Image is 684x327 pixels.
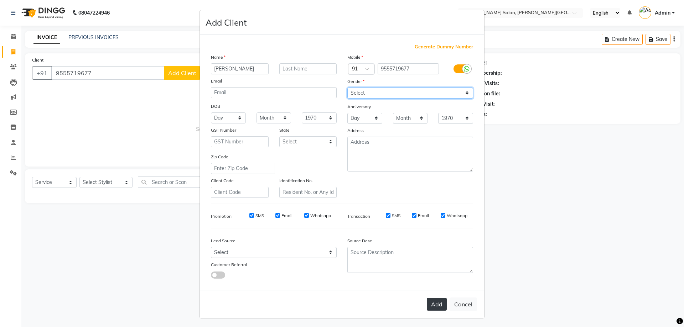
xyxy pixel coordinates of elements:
label: Email [281,212,292,219]
label: Name [211,54,226,60]
input: Client Code [211,187,269,198]
input: Email [211,87,337,98]
label: Whatsapp [447,212,467,219]
label: Email [418,212,429,219]
label: DOB [211,103,220,110]
label: Address [347,127,364,134]
button: Cancel [450,297,477,311]
label: Identification No. [279,178,313,184]
label: SMS [255,212,264,219]
input: GST Number [211,136,269,147]
input: Last Name [279,63,337,74]
span: Generate Dummy Number [415,43,473,51]
label: Mobile [347,54,363,60]
h4: Add Client [206,16,247,29]
input: Mobile [378,63,439,74]
label: Client Code [211,178,234,184]
label: Lead Source [211,238,235,244]
label: State [279,127,290,133]
label: Anniversary [347,104,371,110]
label: SMS [392,212,400,219]
label: Zip Code [211,154,228,160]
label: Source Desc [347,238,372,244]
label: GST Number [211,127,236,133]
input: Resident No. or Any Id [279,187,337,198]
label: Gender [347,78,364,85]
label: Transaction [347,213,370,220]
label: Customer Referral [211,262,247,268]
label: Whatsapp [310,212,331,219]
button: Add [427,298,447,311]
label: Promotion [211,213,232,220]
input: First Name [211,63,269,74]
input: Enter Zip Code [211,163,275,174]
label: Email [211,78,222,84]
